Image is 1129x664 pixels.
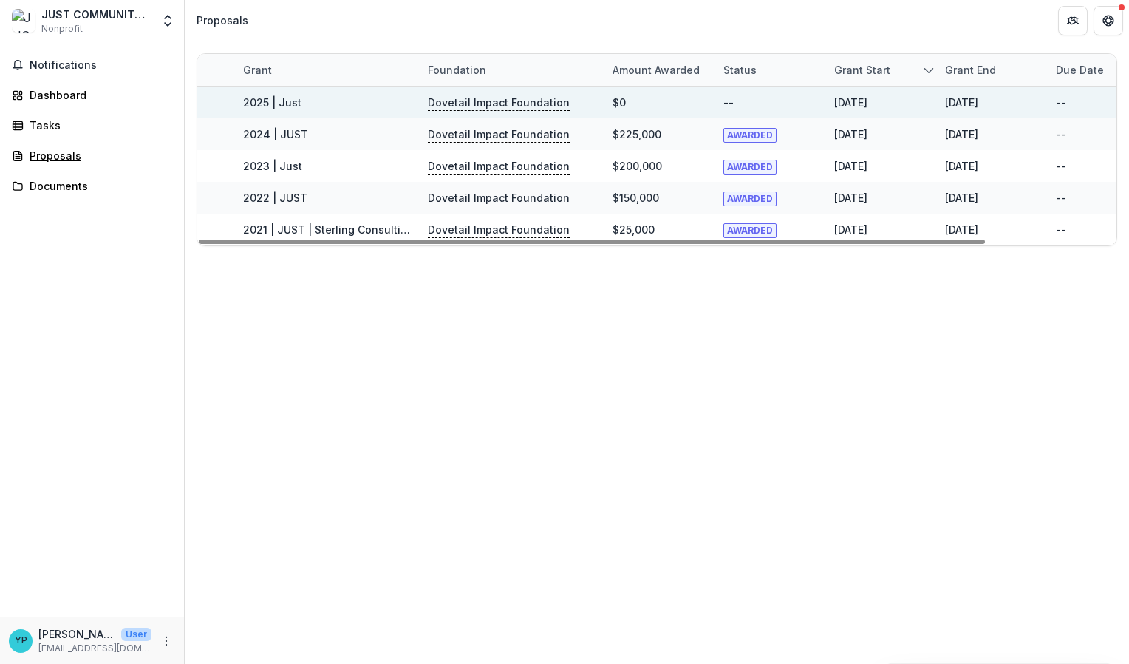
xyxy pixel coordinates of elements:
div: -- [1056,190,1066,206]
div: Tasks [30,118,166,133]
div: Grant [234,62,281,78]
button: Partners [1058,6,1088,35]
div: Grant end [936,54,1047,86]
div: $25,000 [613,222,655,237]
button: Open entity switcher [157,6,178,35]
a: Proposals [6,143,178,168]
span: AWARDED [723,128,777,143]
button: Notifications [6,53,178,77]
div: -- [1056,222,1066,237]
div: [DATE] [834,158,867,174]
div: [DATE] [945,190,978,206]
div: $150,000 [613,190,659,206]
div: [DATE] [945,126,978,142]
div: -- [723,95,734,110]
a: 2025 | Just [243,96,301,109]
a: Dashboard [6,83,178,107]
a: 2022 | JUST [243,192,307,204]
span: AWARDED [723,223,777,238]
div: [DATE] [834,95,867,110]
div: -- [1056,95,1066,110]
span: Notifications [30,59,172,72]
div: Foundation [419,54,604,86]
div: [DATE] [834,222,867,237]
p: User [121,628,151,641]
div: Grant end [936,62,1005,78]
div: Due Date [1047,62,1113,78]
div: -- [1056,158,1066,174]
a: 2021 | JUST | Sterling Consulting | $25K [243,223,449,236]
div: -- [1056,126,1066,142]
svg: sorted descending [923,64,935,76]
div: Amount awarded [604,54,714,86]
div: Status [714,62,765,78]
div: [DATE] [945,95,978,110]
div: $0 [613,95,626,110]
a: Documents [6,174,178,198]
div: Yani Pinto [15,636,27,646]
div: $200,000 [613,158,662,174]
p: [EMAIL_ADDRESS][DOMAIN_NAME] [38,642,151,655]
div: Proposals [30,148,166,163]
div: Status [714,54,825,86]
div: JUST COMMUNITY INC [41,7,151,22]
button: More [157,632,175,650]
div: Grant [234,54,419,86]
div: [DATE] [945,222,978,237]
span: AWARDED [723,192,777,206]
p: Dovetail Impact Foundation [428,222,570,238]
div: Foundation [419,62,495,78]
p: Dovetail Impact Foundation [428,190,570,206]
span: AWARDED [723,160,777,175]
div: [DATE] [834,190,867,206]
div: Amount awarded [604,62,709,78]
p: [PERSON_NAME] [38,626,115,642]
div: Dashboard [30,87,166,103]
div: [DATE] [834,126,867,142]
a: Tasks [6,113,178,138]
p: Dovetail Impact Foundation [428,158,570,175]
div: Proposals [197,13,248,28]
div: Grant start [825,62,899,78]
a: 2024 | JUST [243,128,308,140]
a: 2023 | Just [243,160,302,172]
div: $225,000 [613,126,661,142]
nav: breadcrumb [191,10,254,31]
span: Nonprofit [41,22,83,35]
div: Grant start [825,54,936,86]
img: JUST COMMUNITY INC [12,9,35,33]
p: Dovetail Impact Foundation [428,95,570,111]
div: Documents [30,178,166,194]
p: Dovetail Impact Foundation [428,126,570,143]
div: [DATE] [945,158,978,174]
button: Get Help [1094,6,1123,35]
